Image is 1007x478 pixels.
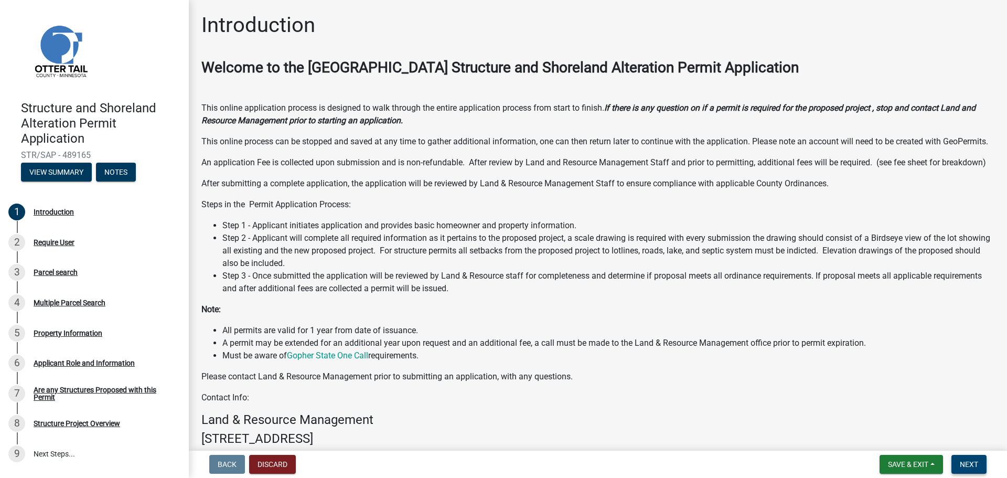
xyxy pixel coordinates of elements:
button: View Summary [21,163,92,182]
strong: Welcome to the [GEOGRAPHIC_DATA] Structure and Shoreland Alteration Permit Application [201,59,799,76]
div: 5 [8,325,25,342]
button: Save & Exit [880,455,943,474]
button: Notes [96,163,136,182]
button: Back [209,455,245,474]
button: Discard [249,455,296,474]
h4: Structure and Shoreland Alteration Permit Application [21,101,180,146]
div: 2 [8,234,25,251]
p: This online application process is designed to walk through the entire application process from s... [201,102,994,127]
li: Step 1 - Applicant initiates application and provides basic homeowner and property information. [222,219,994,232]
p: An application Fee is collected upon submission and is non-refundable. After review by Land and R... [201,156,994,169]
li: All permits are valid for 1 year from date of issuance. [222,324,994,337]
div: Parcel search [34,269,78,276]
li: Must be aware of requirements. [222,349,994,362]
div: 1 [8,204,25,220]
div: Applicant Role and Information [34,359,135,367]
div: Structure Project Overview [34,420,120,427]
div: Are any Structures Proposed with this Permit [34,386,172,401]
div: Multiple Parcel Search [34,299,105,306]
p: This online process can be stopped and saved at any time to gather additional information, one ca... [201,135,994,148]
h1: Introduction [201,13,315,38]
div: 4 [8,294,25,311]
p: Please contact Land & Resource Management prior to submitting an application, with any questions. [201,370,994,383]
li: Step 3 - Once submitted the application will be reviewed by Land & Resource staff for completenes... [222,270,994,295]
span: Next [960,460,978,469]
div: 3 [8,264,25,281]
div: 6 [8,355,25,371]
p: After submitting a complete application, the application will be reviewed by Land & Resource Mana... [201,177,994,190]
button: Next [951,455,987,474]
li: A permit may be extended for an additional year upon request and an additional fee, a call must b... [222,337,994,349]
li: Step 2 - Applicant will complete all required information as it pertains to the proposed project,... [222,232,994,270]
span: Save & Exit [888,460,928,469]
div: Property Information [34,330,102,337]
p: Contact Info: [201,391,994,404]
strong: If there is any question on if a permit is required for the proposed project , stop and contact L... [201,103,976,125]
img: Otter Tail County, Minnesota [21,11,100,90]
div: Require User [34,239,74,246]
h4: [STREET_ADDRESS] [201,431,994,447]
wm-modal-confirm: Summary [21,169,92,177]
strong: Note: [201,304,221,314]
span: Back [218,460,237,469]
div: 7 [8,385,25,402]
span: STR/SAP - 489165 [21,150,168,160]
div: Introduction [34,208,74,216]
wm-modal-confirm: Notes [96,169,136,177]
div: 8 [8,415,25,432]
a: Gopher State One Call [287,350,368,360]
h4: Land & Resource Management [201,412,994,428]
p: Steps in the Permit Application Process: [201,198,994,211]
div: 9 [8,445,25,462]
